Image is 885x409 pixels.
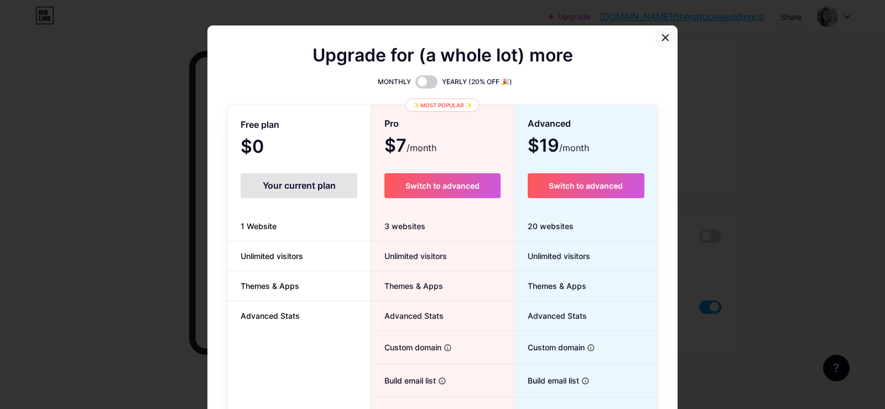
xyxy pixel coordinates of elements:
[241,140,294,156] span: $0
[241,173,357,198] div: Your current plan
[384,114,399,133] span: Pro
[549,181,623,190] span: Switch to advanced
[227,280,313,292] span: Themes & Apps
[227,250,316,262] span: Unlimited visitors
[378,76,411,87] span: MONTHLY
[514,250,590,262] span: Unlimited visitors
[405,99,479,112] div: ✨ Most popular ✨
[528,173,644,198] button: Switch to advanced
[371,375,436,386] span: Build email list
[514,211,658,241] div: 20 websites
[371,280,443,292] span: Themes & Apps
[514,310,587,322] span: Advanced Stats
[371,250,447,262] span: Unlimited visitors
[371,341,441,353] span: Custom domain
[384,139,436,154] span: $7
[313,49,573,62] span: Upgrade for (a whole lot) more
[405,181,480,190] span: Switch to advanced
[442,76,512,87] span: YEARLY (20% OFF 🎉)
[514,280,586,292] span: Themes & Apps
[559,141,589,154] span: /month
[241,115,279,134] span: Free plan
[407,141,436,154] span: /month
[514,375,579,386] span: Build email list
[227,310,313,322] span: Advanced Stats
[227,220,290,232] span: 1 Website
[528,114,571,133] span: Advanced
[371,211,513,241] div: 3 websites
[384,173,500,198] button: Switch to advanced
[371,310,444,322] span: Advanced Stats
[528,139,589,154] span: $19
[514,341,585,353] span: Custom domain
